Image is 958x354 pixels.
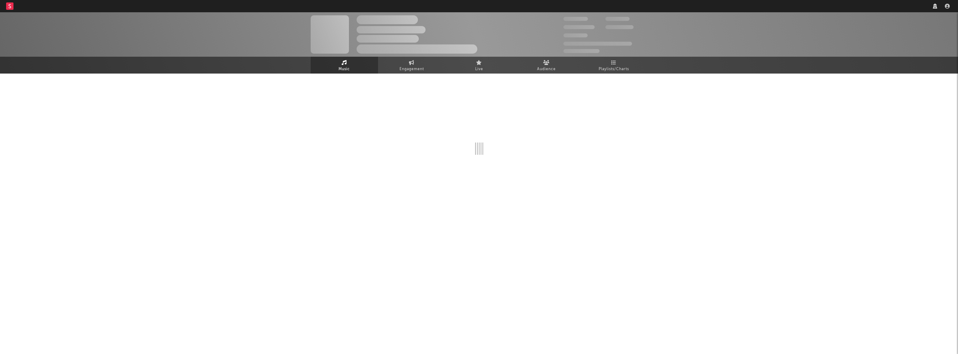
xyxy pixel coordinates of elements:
a: Engagement [378,57,445,74]
span: 300.000 [563,17,588,21]
span: Audience [537,66,556,73]
span: Playlists/Charts [599,66,629,73]
span: Engagement [399,66,424,73]
a: Playlists/Charts [580,57,648,74]
a: Audience [513,57,580,74]
span: Jump Score: 85.0 [563,49,600,53]
span: 50.000.000 [563,25,595,29]
a: Music [311,57,378,74]
span: 100.000 [563,33,588,37]
span: Music [339,66,350,73]
span: 1.000.000 [605,25,634,29]
span: Live [475,66,483,73]
span: 50.000.000 Monthly Listeners [563,42,632,46]
span: 100.000 [605,17,630,21]
a: Live [445,57,513,74]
